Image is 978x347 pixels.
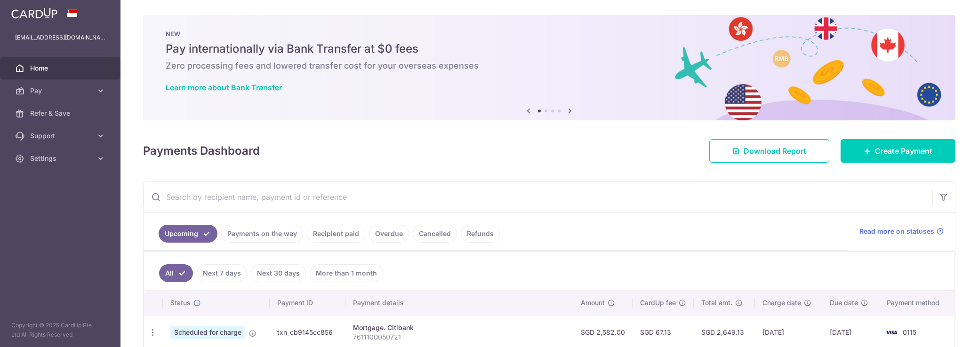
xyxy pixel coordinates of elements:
[11,8,57,19] img: CardUp
[762,298,801,308] span: Charge date
[166,41,933,56] h5: Pay internationally via Bank Transfer at $0 fees
[310,264,383,282] a: More than 1 month
[15,33,105,42] p: [EMAIL_ADDRESS][DOMAIN_NAME]
[270,291,345,315] th: Payment ID
[144,182,932,212] input: Search by recipient name, payment id or reference
[307,225,365,243] a: Recipient paid
[744,145,806,157] span: Download Report
[143,15,955,120] img: Bank transfer banner
[353,323,566,332] div: Mortgage. Citibank
[859,227,944,236] a: Read more on statuses
[859,227,934,236] span: Read more on statuses
[875,145,932,157] span: Create Payment
[251,264,306,282] a: Next 30 days
[581,298,605,308] span: Amount
[701,298,732,308] span: Total amt.
[166,30,933,38] p: NEW
[345,291,573,315] th: Payment details
[159,225,217,243] a: Upcoming
[353,332,566,342] p: 7611100050721
[30,109,92,118] span: Refer & Save
[461,225,500,243] a: Refunds
[369,225,409,243] a: Overdue
[830,298,858,308] span: Due date
[30,154,92,163] span: Settings
[197,264,247,282] a: Next 7 days
[882,327,901,338] img: Bank Card
[166,60,933,71] h6: Zero processing fees and lowered transfer cost for your overseas expenses
[879,291,954,315] th: Payment method
[30,86,92,95] span: Pay
[903,328,916,336] span: 0115
[170,326,245,339] span: Scheduled for charge
[170,298,191,308] span: Status
[30,131,92,141] span: Support
[413,225,457,243] a: Cancelled
[709,139,829,163] a: Download Report
[30,63,92,73] span: Home
[640,298,676,308] span: CardUp fee
[221,225,303,243] a: Payments on the way
[841,139,955,163] a: Create Payment
[143,142,260,159] h4: Payments Dashboard
[159,264,193,282] a: All
[166,83,282,92] a: Learn more about Bank Transfer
